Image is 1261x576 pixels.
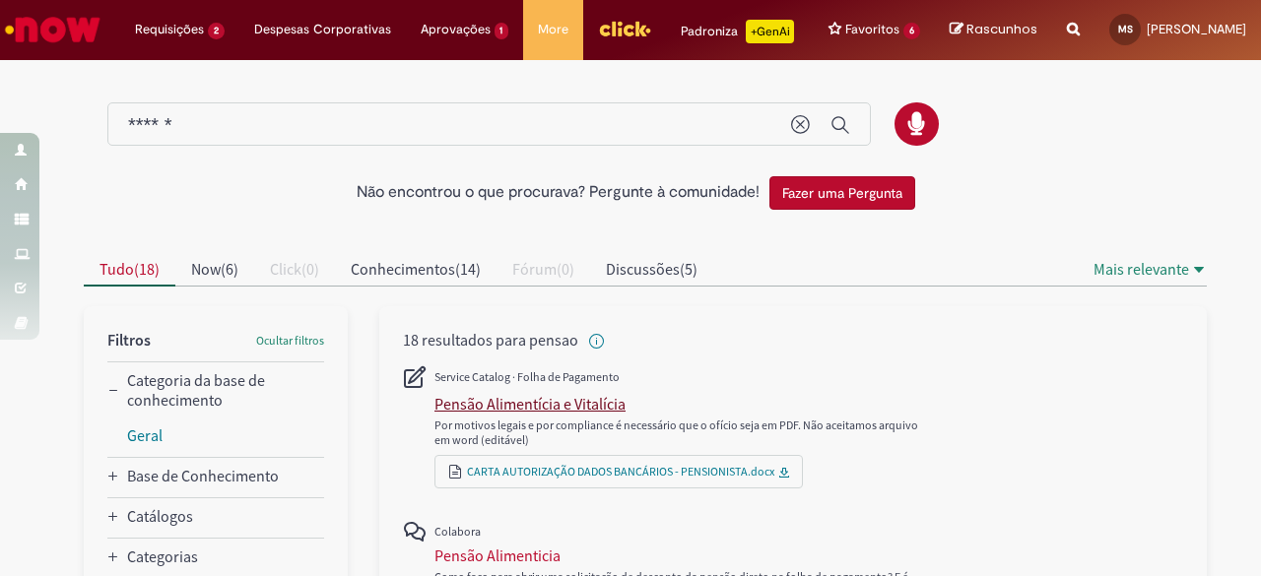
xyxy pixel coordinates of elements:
[769,176,915,210] button: Fazer uma Pergunta
[208,23,225,39] span: 2
[681,20,794,43] div: Padroniza
[254,20,391,39] span: Despesas Corporativas
[357,184,760,202] h2: Não encontrou o que procurava? Pergunte à comunidade!
[538,20,568,39] span: More
[495,23,509,39] span: 1
[1147,21,1246,37] span: [PERSON_NAME]
[598,14,651,43] img: click_logo_yellow_360x200.png
[966,20,1037,38] span: Rascunhos
[950,21,1037,39] a: Rascunhos
[421,20,491,39] span: Aprovações
[903,23,920,39] span: 6
[1118,23,1133,35] span: MS
[135,20,204,39] span: Requisições
[2,10,103,49] img: ServiceNow
[845,20,899,39] span: Favoritos
[746,20,794,43] p: +GenAi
